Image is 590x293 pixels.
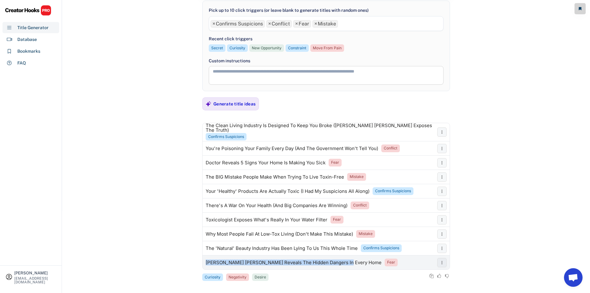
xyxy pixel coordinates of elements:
[211,46,223,51] div: Secret
[229,275,247,280] div: Negativity
[206,146,378,151] div: You're Poisoning Your Family Every Day (And The Government Won't Tell You)
[313,46,342,51] div: Move From Pain
[353,203,367,208] div: Conflict
[206,232,353,237] div: Why Most People Fail At Low-Tox Living (Don't Make This Mistake)
[333,217,341,222] div: Fear
[363,246,399,251] div: Confirms Suspicions
[268,21,271,26] span: ×
[252,46,282,51] div: New Opportunity
[209,58,444,64] div: Custom instructions
[206,189,369,194] div: Your 'Healthy' Products Are Actually Toxic (I Had My Suspicions All Along)
[209,36,252,42] div: Recent click triggers
[5,5,51,16] img: CHPRO%20Logo.svg
[14,271,56,275] div: [PERSON_NAME]
[387,260,395,265] div: Fear
[17,60,26,66] div: FAQ
[375,189,411,194] div: Confirms Suspicions
[350,174,364,180] div: Mistake
[288,46,306,51] div: Constraint
[17,48,40,55] div: Bookmarks
[314,21,317,26] span: ×
[266,20,292,28] li: Conflict
[206,203,347,208] div: There's A War On Your Health (And Big Companies Are Winning)
[205,275,221,280] div: Curiosity
[17,36,37,43] div: Database
[17,24,49,31] div: Title Generator
[213,101,256,107] div: Generate title ideas
[206,246,358,251] div: The 'Natural' Beauty Industry Has Been Lying To Us This Whole Time
[312,20,338,28] li: Mistake
[229,46,245,51] div: Curiosity
[14,277,56,284] div: [EMAIL_ADDRESS][DOMAIN_NAME]
[206,217,327,222] div: Toxicologist Exposes What's Really In Your Water Filter
[206,260,382,265] div: [PERSON_NAME] [PERSON_NAME] Reveals The Hidden Dangers In Every Home
[206,123,434,132] div: The Clean Living Industry Is Designed To Keep You Broke ([PERSON_NAME] [PERSON_NAME] Exposes The ...
[255,275,266,280] div: Desire
[206,160,326,165] div: Doctor Reveals 5 Signs Your Home Is Making You Sick
[564,268,583,287] a: Open chat
[359,231,373,237] div: Mistake
[293,20,311,28] li: Fear
[384,146,397,151] div: Conflict
[209,7,369,14] div: Pick up to 10 click triggers (or leave blank to generate titles with random ones)
[295,21,298,26] span: ×
[206,175,344,180] div: The BIG Mistake People Make When Trying To Live Toxin-Free
[208,134,244,140] div: Confirms Suspicions
[212,21,215,26] span: ×
[211,20,265,28] li: Confirms Suspicions
[331,160,339,165] div: Fear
